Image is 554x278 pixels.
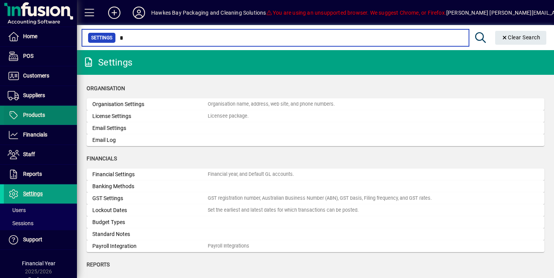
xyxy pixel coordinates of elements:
[4,125,77,145] a: Financials
[22,260,55,266] span: Financial Year
[92,242,208,250] div: Payroll Integration
[151,7,266,19] div: Hawkes Bay Packaging and Cleaning Solutions
[87,168,544,180] a: Financial SettingsFinancial year, and Default GL accounts.
[23,53,33,59] span: POS
[495,31,547,45] button: Clear
[87,98,544,110] a: Organisation SettingsOrganisation name, address, web site, and phone numbers.
[8,207,26,213] span: Users
[87,204,544,216] a: Lockout DatesSet the earliest and latest dates for which transactions can be posted.
[4,47,77,66] a: POS
[87,110,544,122] a: License SettingsLicensee package.
[266,10,446,16] span: You are using an unsupported browser. We suggest Chrome, or Firefox.
[4,204,77,217] a: Users
[23,92,45,98] span: Suppliers
[4,106,77,125] a: Products
[92,218,208,226] div: Budget Types
[23,151,35,157] span: Staff
[501,34,541,40] span: Clear Search
[92,182,208,190] div: Banking Methods
[23,171,42,177] span: Reports
[92,124,208,132] div: Email Settings
[92,194,208,202] div: GST Settings
[83,56,132,69] div: Settings
[91,34,112,42] span: Settings
[92,100,208,108] div: Organisation Settings
[23,131,47,138] span: Financials
[208,171,294,178] div: Financial year, and Default GL accounts.
[4,66,77,86] a: Customers
[208,195,432,202] div: GST registration number, Australian Business Number (ABN), GST basis, Filing frequency, and GST r...
[87,122,544,134] a: Email Settings
[4,86,77,105] a: Suppliers
[4,165,77,184] a: Reports
[4,145,77,164] a: Staff
[87,155,117,162] span: Financials
[87,85,125,91] span: Organisation
[23,236,42,243] span: Support
[92,112,208,120] div: License Settings
[23,72,49,79] span: Customers
[87,261,110,268] span: Reports
[87,192,544,204] a: GST SettingsGST registration number, Australian Business Number (ABN), GST basis, Filing frequenc...
[208,207,359,214] div: Set the earliest and latest dates for which transactions can be posted.
[8,220,33,226] span: Sessions
[87,216,544,228] a: Budget Types
[87,240,544,252] a: Payroll IntegrationPayroll Integrations
[92,136,208,144] div: Email Log
[127,6,151,20] button: Profile
[23,112,45,118] span: Products
[4,230,77,249] a: Support
[23,33,37,39] span: Home
[87,134,544,146] a: Email Log
[92,170,208,179] div: Financial Settings
[23,190,43,197] span: Settings
[87,180,544,192] a: Banking Methods
[92,206,208,214] div: Lockout Dates
[208,113,249,120] div: Licensee package.
[4,217,77,230] a: Sessions
[208,101,335,108] div: Organisation name, address, web site, and phone numbers.
[102,6,127,20] button: Add
[208,243,249,250] div: Payroll Integrations
[4,27,77,46] a: Home
[87,228,544,240] a: Standard Notes
[92,230,208,238] div: Standard Notes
